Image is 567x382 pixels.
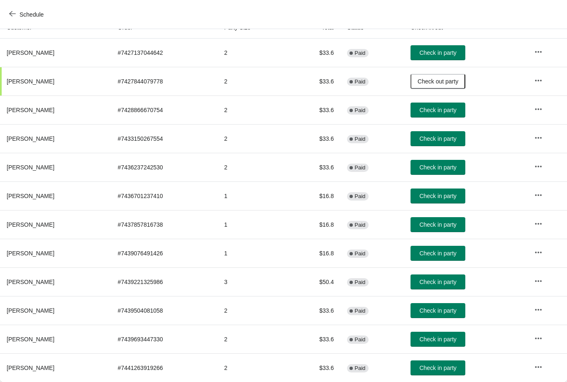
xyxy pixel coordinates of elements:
button: Check in party [411,189,465,203]
td: 2 [218,39,290,67]
button: Check in party [411,360,465,375]
td: # 7439076491426 [111,239,218,267]
span: [PERSON_NAME] [7,279,54,285]
span: [PERSON_NAME] [7,193,54,199]
td: # 7439693447330 [111,325,218,353]
button: Check in party [411,303,465,318]
span: [PERSON_NAME] [7,164,54,171]
td: 2 [218,296,290,325]
span: [PERSON_NAME] [7,78,54,85]
span: Check in party [419,49,456,56]
td: $16.8 [290,210,340,239]
td: $33.6 [290,39,340,67]
td: $33.6 [290,353,340,382]
td: # 7439504081058 [111,296,218,325]
span: Paid [354,250,365,257]
span: Paid [354,193,365,200]
td: # 7436237242530 [111,153,218,181]
button: Check in party [411,246,465,261]
button: Check in party [411,160,465,175]
button: Schedule [4,7,50,22]
span: Check in party [419,250,456,257]
span: [PERSON_NAME] [7,49,54,56]
span: [PERSON_NAME] [7,135,54,142]
td: $33.6 [290,67,340,95]
span: Paid [354,136,365,142]
button: Check in party [411,45,465,60]
span: Paid [354,336,365,343]
td: 1 [218,210,290,239]
button: Check out party [411,74,465,89]
span: Paid [354,365,365,372]
td: 1 [218,239,290,267]
span: Paid [354,78,365,85]
span: Check in party [419,193,456,199]
span: Paid [354,50,365,56]
td: 2 [218,153,290,181]
span: [PERSON_NAME] [7,336,54,343]
span: Paid [354,164,365,171]
td: $16.8 [290,181,340,210]
button: Check in party [411,274,465,289]
td: $33.6 [290,296,340,325]
span: Check out party [418,78,458,85]
td: $16.8 [290,239,340,267]
span: [PERSON_NAME] [7,307,54,314]
span: [PERSON_NAME] [7,365,54,371]
td: # 7433150267554 [111,124,218,153]
td: 2 [218,124,290,153]
span: [PERSON_NAME] [7,107,54,113]
span: [PERSON_NAME] [7,221,54,228]
span: Check in party [419,336,456,343]
button: Check in party [411,332,465,347]
span: Schedule [20,11,44,18]
span: Paid [354,107,365,114]
td: $33.6 [290,95,340,124]
td: # 7439221325986 [111,267,218,296]
td: 3 [218,267,290,296]
td: # 7427844079778 [111,67,218,95]
button: Check in party [411,103,465,118]
span: Check in party [419,365,456,371]
span: Check in party [419,307,456,314]
td: 2 [218,325,290,353]
td: $33.6 [290,325,340,353]
td: $33.6 [290,124,340,153]
span: Check in party [419,135,456,142]
td: 1 [218,181,290,210]
span: Paid [354,308,365,314]
td: # 7437857816738 [111,210,218,239]
span: Check in party [419,164,456,171]
span: Check in party [419,279,456,285]
td: 2 [218,353,290,382]
td: # 7436701237410 [111,181,218,210]
button: Check in party [411,217,465,232]
span: Paid [354,222,365,228]
td: # 7441263919266 [111,353,218,382]
span: [PERSON_NAME] [7,250,54,257]
span: Paid [354,279,365,286]
button: Check in party [411,131,465,146]
td: 2 [218,95,290,124]
span: Check in party [419,221,456,228]
td: # 7428866670754 [111,95,218,124]
td: $50.4 [290,267,340,296]
span: Check in party [419,107,456,113]
td: $33.6 [290,153,340,181]
td: # 7427137044642 [111,39,218,67]
td: 2 [218,67,290,95]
